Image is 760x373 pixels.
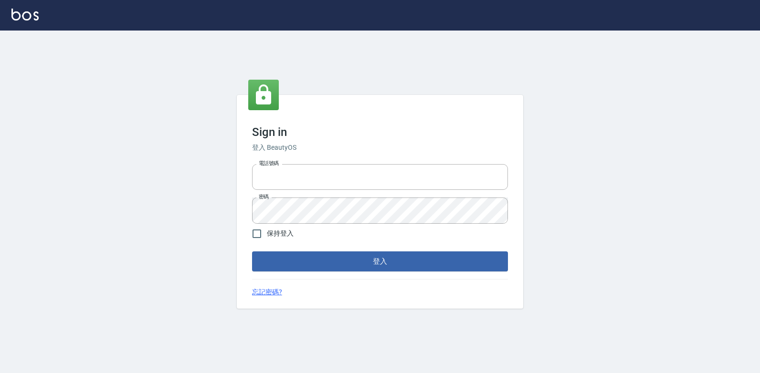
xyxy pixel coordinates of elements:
[252,125,508,139] h3: Sign in
[252,287,282,297] a: 忘記密碼?
[252,143,508,153] h6: 登入 BeautyOS
[259,193,269,200] label: 密碼
[259,160,279,167] label: 電話號碼
[252,251,508,271] button: 登入
[267,228,294,238] span: 保持登入
[11,9,39,21] img: Logo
